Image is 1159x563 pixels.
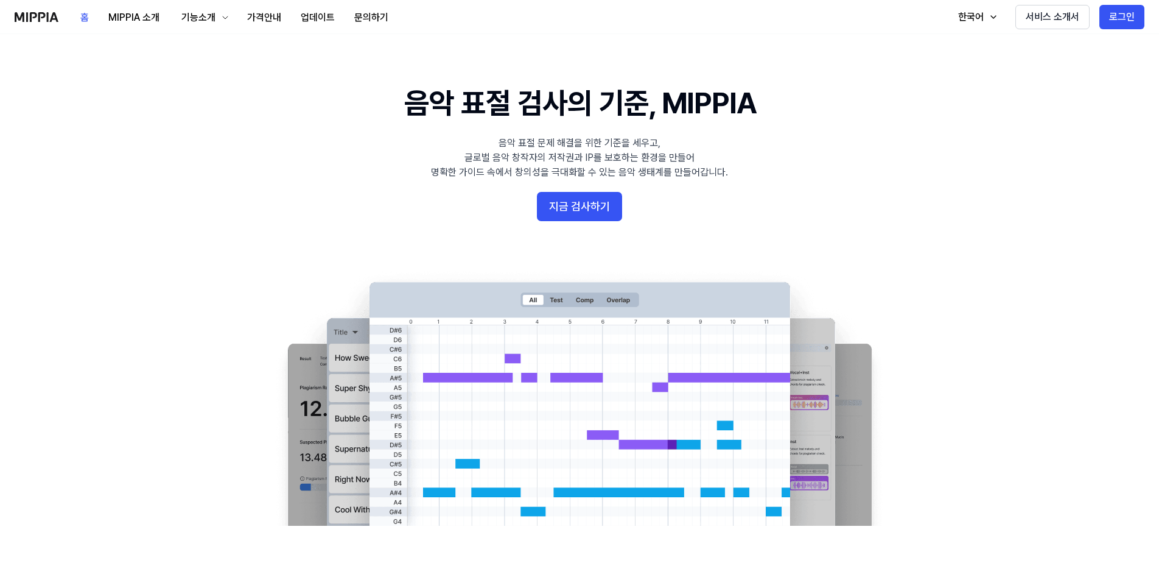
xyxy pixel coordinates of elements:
[956,10,986,24] div: 한국어
[263,270,896,526] img: main Image
[15,12,58,22] img: logo
[71,1,99,34] a: 홈
[431,136,728,180] div: 음악 표절 문제 해결을 위한 기준을 세우고, 글로벌 음악 창작자의 저작권과 IP를 보호하는 환경을 만들어 명확한 가이드 속에서 창의성을 극대화할 수 있는 음악 생태계를 만들어...
[1015,5,1090,29] button: 서비스 소개서
[1099,5,1144,29] button: 로그인
[291,5,345,30] button: 업데이트
[946,5,1006,29] button: 한국어
[537,192,622,221] button: 지금 검사하기
[99,5,169,30] button: MIPPIA 소개
[404,83,755,124] h1: 음악 표절 검사의 기준, MIPPIA
[291,1,345,34] a: 업데이트
[169,5,237,30] button: 기능소개
[237,5,291,30] button: 가격안내
[71,5,99,30] button: 홈
[179,10,218,25] div: 기능소개
[345,5,398,30] button: 문의하기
